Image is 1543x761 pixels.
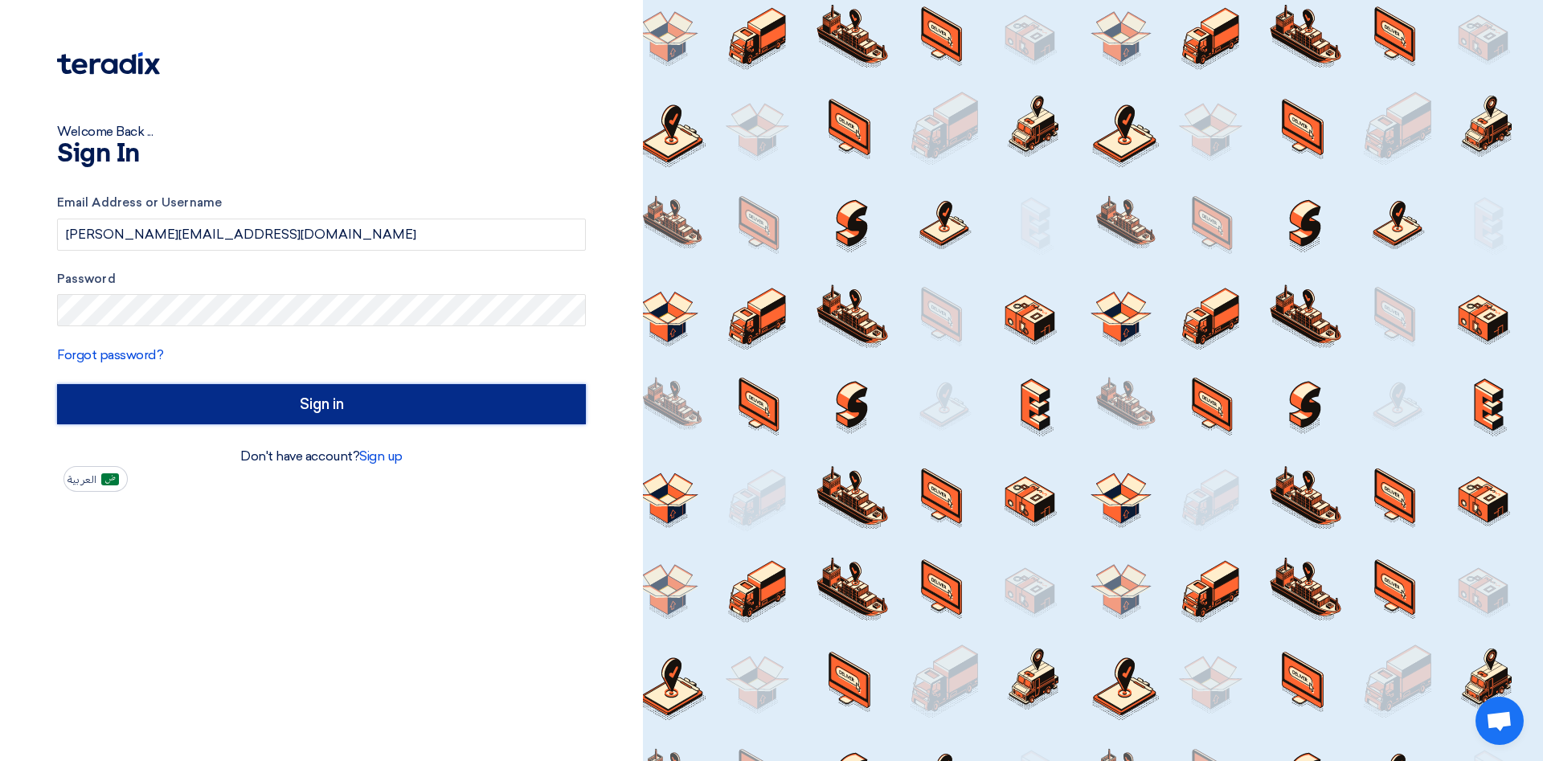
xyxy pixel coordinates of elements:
[1475,697,1524,745] div: Open chat
[57,384,586,424] input: Sign in
[57,141,586,167] h1: Sign In
[359,448,403,464] a: Sign up
[57,347,163,362] a: Forgot password?
[57,122,586,141] div: Welcome Back ...
[68,474,96,485] span: العربية
[57,194,586,212] label: Email Address or Username
[63,466,128,492] button: العربية
[57,447,586,466] div: Don't have account?
[57,219,586,251] input: Enter your business email or username
[57,270,586,288] label: Password
[57,52,160,75] img: Teradix logo
[101,473,119,485] img: ar-AR.png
